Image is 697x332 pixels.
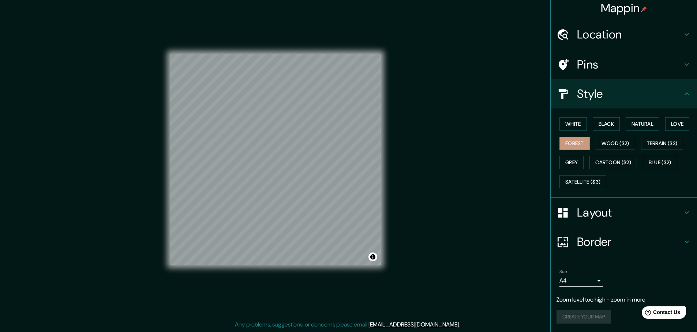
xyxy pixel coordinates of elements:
button: Satellite ($3) [559,175,606,189]
h4: Layout [577,205,682,220]
button: White [559,117,587,131]
button: Natural [626,117,659,131]
button: Toggle attribution [368,252,377,261]
h4: Location [577,27,682,42]
button: Blue ($2) [643,156,677,169]
iframe: Help widget launcher [632,303,689,324]
button: Black [593,117,620,131]
button: Love [665,117,689,131]
button: Wood ($2) [596,137,635,150]
div: . [461,320,462,329]
h4: Border [577,235,682,249]
div: A4 [559,275,603,287]
div: Location [551,20,697,49]
h4: Mappin [601,1,647,15]
div: Layout [551,198,697,227]
button: Terrain ($2) [641,137,683,150]
button: Forest [559,137,590,150]
button: Cartoon ($2) [589,156,637,169]
h4: Pins [577,57,682,72]
button: Grey [559,156,584,169]
div: . [460,320,461,329]
div: Border [551,227,697,257]
h4: Style [577,86,682,101]
p: Any problems, suggestions, or concerns please email . [235,320,460,329]
a: [EMAIL_ADDRESS][DOMAIN_NAME] [368,321,459,328]
p: Zoom level too high - zoom in more [557,295,691,304]
img: pin-icon.png [641,6,647,12]
canvas: Map [170,54,381,265]
label: Size [559,269,567,275]
div: Style [551,79,697,108]
div: Pins [551,50,697,79]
